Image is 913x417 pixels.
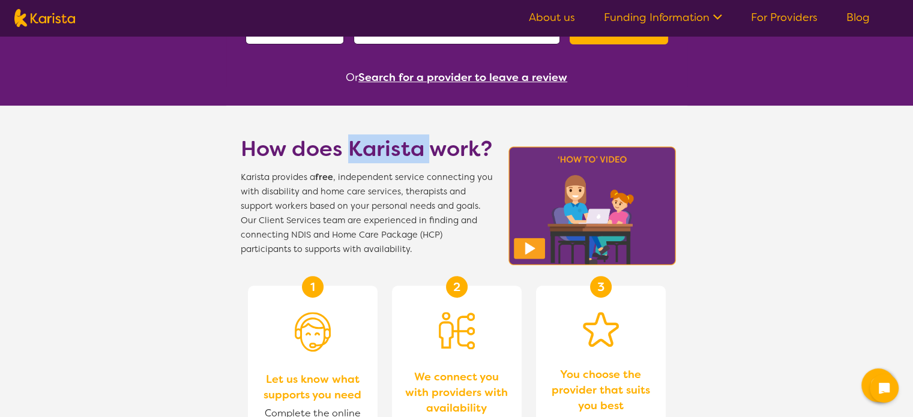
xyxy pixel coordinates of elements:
[404,369,510,416] span: We connect you with providers with availability
[590,276,612,298] div: 3
[846,10,870,25] a: Blog
[446,276,468,298] div: 2
[439,312,475,349] img: Person being matched to services icon
[861,368,895,402] button: Channel Menu
[529,10,575,25] a: About us
[604,10,722,25] a: Funding Information
[14,9,75,27] img: Karista logo
[358,68,567,86] button: Search for a provider to leave a review
[583,312,619,347] img: Star icon
[751,10,818,25] a: For Providers
[548,367,654,413] span: You choose the provider that suits you best
[260,371,366,403] span: Let us know what supports you need
[295,312,331,352] img: Person with headset icon
[505,143,680,269] img: Karista video
[241,134,493,163] h1: How does Karista work?
[241,170,493,257] span: Karista provides a , independent service connecting you with disability and home care services, t...
[302,276,324,298] div: 1
[346,68,358,86] span: Or
[315,172,333,183] b: free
